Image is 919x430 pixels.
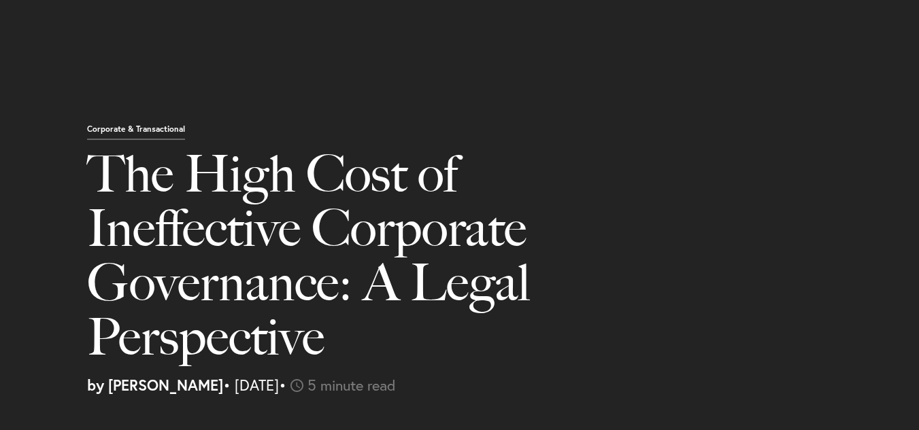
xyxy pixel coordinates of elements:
[87,147,663,378] h1: The High Cost of Ineffective Corporate Governance: A Legal Perspective
[87,125,185,140] p: Corporate & Transactional
[307,375,396,395] span: 5 minute read
[87,375,223,395] strong: by [PERSON_NAME]
[290,379,303,392] img: icon-time-light.svg
[87,378,909,393] p: • [DATE]
[279,375,286,395] span: •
